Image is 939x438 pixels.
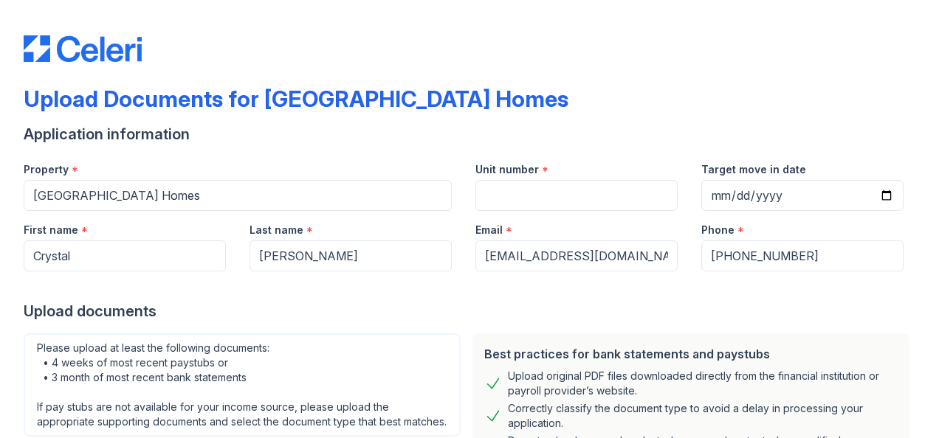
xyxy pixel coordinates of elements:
label: Property [24,162,69,177]
label: Last name [250,223,303,237]
label: First name [24,223,78,237]
div: Upload original PDF files downloaded directly from the financial institution or payroll provider’... [508,369,898,398]
img: CE_Logo_Blue-a8612792a0a2168367f1c8372b55b34899dd931a85d93a1a3d3e32e68fde9ad4.png [24,35,142,62]
label: Target move in date [701,162,806,177]
div: Upload Documents for [GEOGRAPHIC_DATA] Homes [24,86,568,112]
div: Correctly classify the document type to avoid a delay in processing your application. [508,401,898,431]
label: Unit number [475,162,539,177]
div: Best practices for bank statements and paystubs [484,345,898,363]
div: Application information [24,124,915,145]
label: Phone [701,223,735,237]
div: Upload documents [24,301,915,321]
div: Please upload at least the following documents: • 4 weeks of most recent paystubs or • 3 month of... [24,333,461,437]
label: Email [475,223,503,237]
